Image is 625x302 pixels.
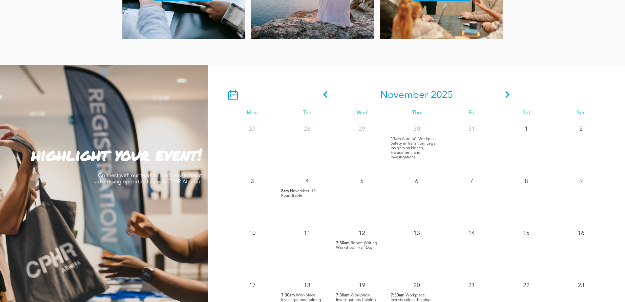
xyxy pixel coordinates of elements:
p: 17 [246,280,258,291]
p: 19 [356,280,368,291]
span: November HR Roundtable [281,189,316,198]
p: 28 [301,123,313,135]
p: 2 [575,123,587,135]
p: 27 [246,123,258,135]
span: 11am [391,137,401,141]
p: 13 [411,227,423,239]
div: Thu [389,110,444,116]
div: Tue [280,110,334,116]
span: 7:30am [391,293,405,298]
p: 16 [575,227,587,239]
span: November [380,90,428,100]
p: 8 [520,175,532,187]
div: Mon [225,110,280,116]
p: 23 [575,280,587,291]
div: Wed [334,110,389,116]
span: 2025 [431,90,453,100]
span: 7:30am [336,241,350,245]
span: 7:30am [281,293,295,298]
p: 18 [301,280,313,291]
p: 3 [246,175,258,187]
p: 20 [411,280,423,291]
div: Sun [554,110,609,116]
p: 15 [520,227,532,239]
p: 6 [411,175,423,187]
p: 29 [356,123,368,135]
p: 1 [520,123,532,135]
p: 11 [301,227,313,239]
p: 10 [246,227,258,239]
span: 7:30am [336,293,350,298]
div: Sat [499,110,554,116]
p: 9 [575,175,587,187]
p: 22 [520,280,532,291]
strong: highlight your event! [31,143,202,166]
p: 30 [411,123,423,135]
p: 14 [466,227,477,239]
div: Fri [444,110,499,116]
span: Alberta’s Workplace Safety in Transition: Legal Insights on Health, Harassment, and Investigations [391,137,438,159]
span: 8am [281,189,289,194]
p: 5 [356,175,368,187]
span: Connect with our team to learn more about advertising opportunities with CPHR Alberta! [95,173,202,185]
span: Report Writing Workshop - Half Day [336,241,377,250]
p: 21 [466,280,477,291]
p: 7 [466,175,477,187]
p: 12 [356,227,368,239]
p: 4 [301,175,313,187]
p: 31 [466,123,477,135]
